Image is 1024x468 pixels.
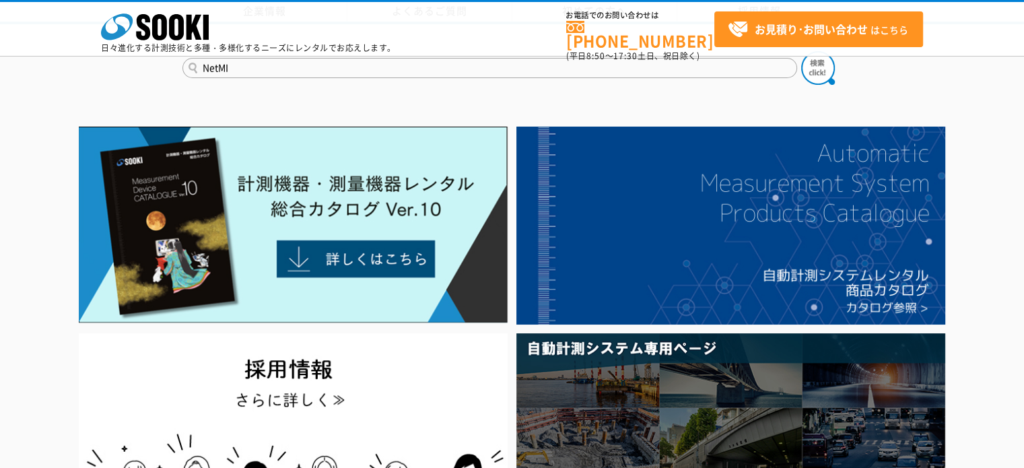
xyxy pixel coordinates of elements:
span: 17:30 [613,50,638,62]
img: Catalog Ver10 [79,127,508,323]
span: お電話でのお問い合わせは [566,11,714,20]
a: [PHONE_NUMBER] [566,21,714,48]
span: はこちら [728,20,908,40]
img: btn_search.png [801,51,835,85]
p: 日々進化する計測技術と多種・多様化するニーズにレンタルでお応えします。 [101,44,396,52]
span: 8:50 [586,50,605,62]
input: 商品名、型式、NETIS番号を入力してください [182,58,797,78]
a: お見積り･お問い合わせはこちら [714,11,923,47]
span: (平日 ～ 土日、祝日除く) [566,50,699,62]
img: 自動計測システムカタログ [516,127,945,325]
strong: お見積り･お問い合わせ [755,21,868,37]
